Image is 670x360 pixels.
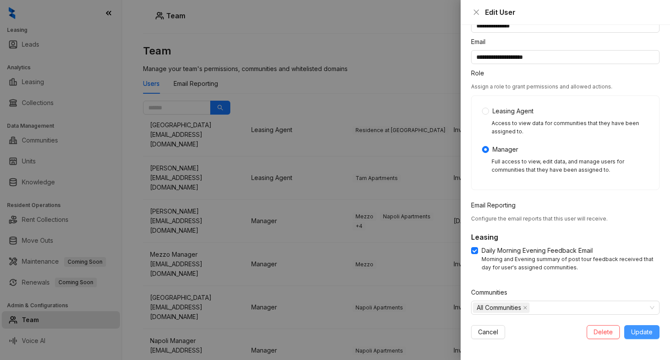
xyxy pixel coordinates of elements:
span: Delete [594,327,613,337]
div: Full access to view, edit data, and manage users for communities that they have been assigned to. [492,158,649,174]
span: Configure the email reports that this user will receive. [471,215,608,222]
label: Email Reporting [471,200,521,210]
button: Delete [587,325,620,339]
label: Email [471,37,491,47]
h5: Leasing [471,232,660,242]
span: Daily Morning Evening Feedback Email [478,246,596,255]
input: Name [471,19,660,33]
label: Role [471,68,490,78]
span: All Communities [473,302,530,313]
span: Update [631,327,653,337]
div: Morning and Evening summary of post tour feedback received that day for user's assigned communities. [482,255,660,272]
span: Manager [489,145,522,154]
label: Communities [471,288,513,297]
div: Edit User [485,7,660,17]
input: Email [471,50,660,64]
span: Cancel [478,327,498,337]
span: Assign a role to grant permissions and allowed actions. [471,83,612,90]
span: close [523,306,527,310]
div: Access to view data for communities that they have been assigned to. [492,119,649,136]
span: All Communities [477,303,521,312]
span: close [473,9,480,16]
button: Update [624,325,660,339]
span: Leasing Agent [489,106,537,116]
button: Close [471,7,482,17]
button: Cancel [471,325,505,339]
